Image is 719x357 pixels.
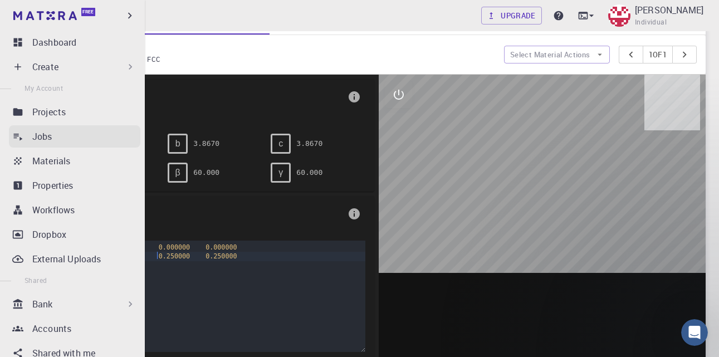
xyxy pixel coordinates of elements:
span: Support [22,8,62,18]
p: Create [32,60,58,74]
p: Workflows [32,203,75,217]
p: Bank [32,297,53,311]
a: Materials [9,150,140,172]
span: Individual [635,17,667,28]
a: External Uploads [9,248,140,270]
pre: 3.8670 [296,134,322,153]
span: Basis [65,205,343,223]
span: 0.000000 [159,243,190,251]
span: FCC [65,106,343,116]
p: Materials [32,154,70,168]
p: Projects [32,105,66,119]
span: 0.000000 [206,243,237,251]
pre: 3.8670 [193,134,219,153]
button: 1of1 [643,46,673,63]
a: Upgrade [481,7,542,25]
span: My Account [25,84,63,92]
p: Jobs [32,130,52,143]
a: Jobs [9,125,140,148]
p: Accounts [32,322,71,335]
button: Select Material Actions [504,46,610,63]
p: External Uploads [32,252,101,266]
span: γ [278,168,283,178]
p: Properties [32,179,74,192]
div: Create [9,56,140,78]
a: Projects [9,101,140,123]
span: Shared [25,276,47,285]
a: Accounts [9,317,140,340]
span: FCC [147,55,165,63]
img: logo [13,11,77,20]
p: [PERSON_NAME] [635,3,703,17]
a: Dashboard [9,31,140,53]
span: 0.250000 [159,252,190,260]
span: b [175,139,180,149]
a: Properties [9,174,140,197]
p: Dropbox [32,228,66,241]
pre: 60.000 [296,163,322,182]
iframe: Intercom live chat [681,319,708,346]
span: 0.250000 [206,252,237,260]
a: Dropbox [9,223,140,246]
button: info [343,86,365,108]
pre: 60.000 [193,163,219,182]
img: Djabri Issam [608,4,630,27]
a: Workflows [9,199,140,221]
p: Silicon FCC [89,44,495,54]
p: Dashboard [32,36,76,49]
div: pager [619,46,697,63]
span: Lattice [65,88,343,106]
div: Bank [9,293,140,315]
span: β [175,168,180,178]
button: info [343,203,365,225]
span: c [278,139,283,149]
